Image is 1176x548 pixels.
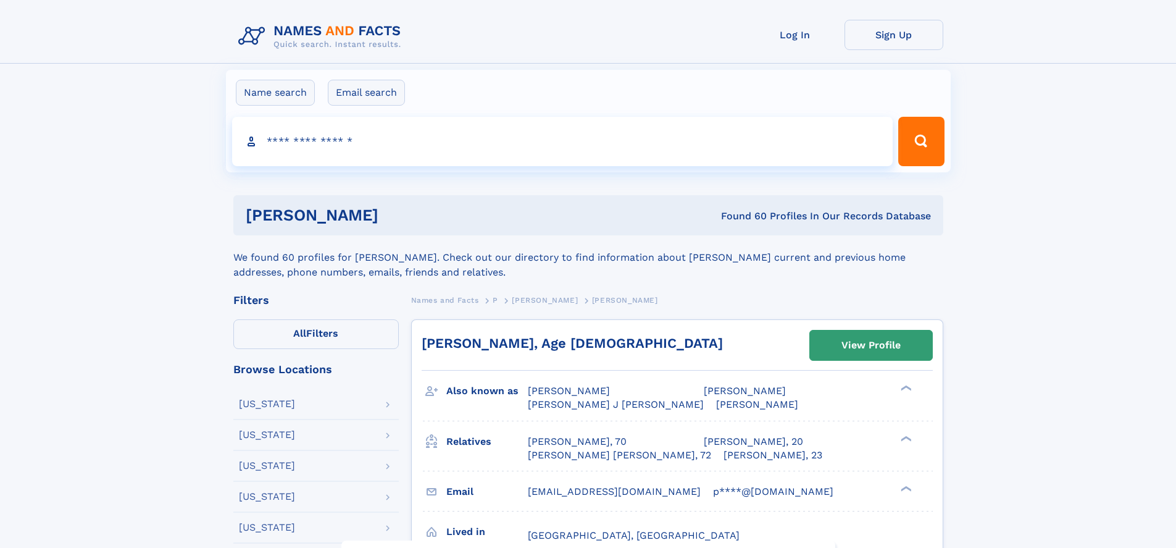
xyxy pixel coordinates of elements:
div: Browse Locations [233,364,399,375]
span: All [293,327,306,339]
span: [PERSON_NAME] [512,296,578,305]
a: View Profile [810,331,932,360]
div: We found 60 profiles for [PERSON_NAME]. Check out our directory to find information about [PERSON... [233,235,943,280]
div: [US_STATE] [239,399,295,409]
div: View Profile [841,331,901,360]
label: Email search [328,80,405,106]
div: [US_STATE] [239,492,295,502]
h3: Email [446,481,528,502]
a: [PERSON_NAME], Age [DEMOGRAPHIC_DATA] [422,335,723,351]
div: ❯ [898,434,912,442]
div: [US_STATE] [239,430,295,440]
h3: Also known as [446,381,528,402]
input: search input [232,117,893,166]
span: [PERSON_NAME] [528,385,610,397]
h3: Lived in [446,521,528,542]
div: [US_STATE] [239,523,295,533]
img: Logo Names and Facts [233,20,411,53]
span: [PERSON_NAME] [592,296,658,305]
div: ❯ [898,484,912,492]
button: Search Button [898,117,944,166]
label: Filters [233,319,399,349]
span: [EMAIL_ADDRESS][DOMAIN_NAME] [528,486,701,497]
span: P [493,296,498,305]
a: [PERSON_NAME], 20 [704,435,803,449]
a: [PERSON_NAME] [512,292,578,308]
a: [PERSON_NAME] [PERSON_NAME], 72 [528,449,711,462]
h1: [PERSON_NAME] [246,208,550,223]
label: Name search [236,80,315,106]
a: [PERSON_NAME], 23 [724,449,822,462]
a: Names and Facts [411,292,479,308]
a: Sign Up [844,20,943,50]
span: [PERSON_NAME] J [PERSON_NAME] [528,398,704,410]
div: [US_STATE] [239,461,295,471]
span: [GEOGRAPHIC_DATA], [GEOGRAPHIC_DATA] [528,529,740,541]
a: P [493,292,498,308]
a: [PERSON_NAME], 70 [528,435,627,449]
div: Found 60 Profiles In Our Records Database [549,209,931,223]
h3: Relatives [446,431,528,452]
span: [PERSON_NAME] [716,398,798,410]
div: Filters [233,295,399,306]
span: [PERSON_NAME] [704,385,786,397]
div: ❯ [898,384,912,392]
a: Log In [746,20,844,50]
